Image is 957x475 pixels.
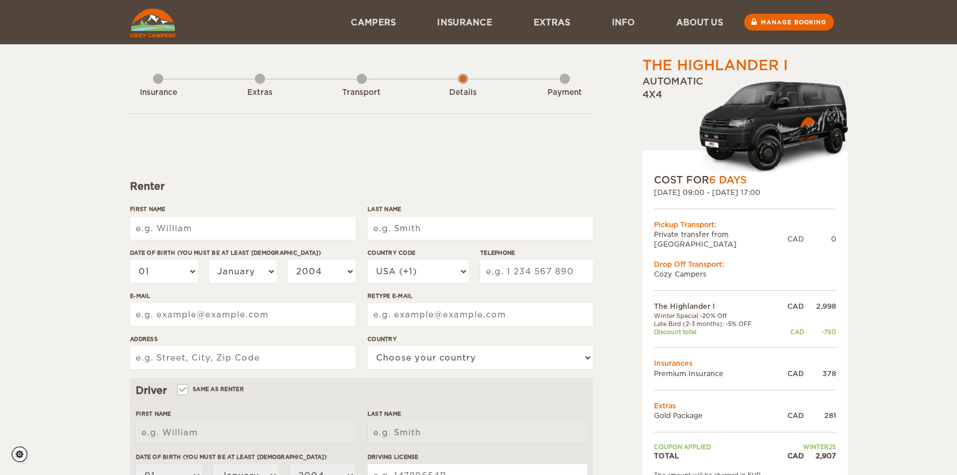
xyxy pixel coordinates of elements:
[136,421,355,444] input: e.g. William
[431,87,495,98] div: Details
[533,87,596,98] div: Payment
[654,229,787,249] td: Private transfer from [GEOGRAPHIC_DATA]
[480,248,593,257] label: Telephone
[804,301,836,311] div: 2,998
[654,358,836,368] td: Insurances
[744,14,834,30] a: Manage booking
[775,328,804,336] div: CAD
[130,303,355,326] input: e.g. example@example.com
[775,411,804,420] div: CAD
[130,346,355,369] input: e.g. Street, City, Zip Code
[709,174,747,186] span: 6 Days
[642,75,848,173] div: Automatic 4x4
[127,87,190,98] div: Insurance
[654,301,775,311] td: The Highlander I
[368,421,587,444] input: e.g. Smith
[368,205,593,213] label: Last Name
[228,87,292,98] div: Extras
[368,409,587,418] label: Last Name
[775,301,804,311] div: CAD
[368,292,593,300] label: Retype E-mail
[775,369,804,378] div: CAD
[654,401,836,411] td: Extras
[178,384,244,394] label: Same as renter
[654,411,775,420] td: Gold Package
[775,451,804,461] div: CAD
[804,411,836,420] div: 281
[654,328,775,336] td: Discount total
[654,259,836,269] div: Drop Off Transport:
[368,335,593,343] label: Country
[136,384,587,397] div: Driver
[12,446,35,462] a: Cookie settings
[804,234,836,244] div: 0
[804,369,836,378] div: 378
[642,56,788,75] div: The Highlander I
[130,9,175,37] img: Cozy Campers
[130,335,355,343] label: Address
[654,451,775,461] td: TOTAL
[130,217,355,240] input: e.g. William
[480,260,593,283] input: e.g. 1 234 567 890
[654,312,775,320] td: Winter Special -20% Off
[368,303,593,326] input: e.g. example@example.com
[178,387,186,394] input: Same as renter
[654,173,836,187] div: COST FOR
[688,79,848,173] img: Cozy-3.png
[130,179,593,193] div: Renter
[130,248,355,257] label: Date of birth (You must be at least [DEMOGRAPHIC_DATA])
[130,205,355,213] label: First Name
[654,220,836,229] div: Pickup Transport:
[368,248,469,257] label: Country Code
[130,292,355,300] label: E-mail
[804,328,836,336] div: -750
[654,320,775,328] td: Late Bird (2-3 months): -5% OFF
[368,453,587,461] label: Driving License
[804,451,836,461] div: 2,907
[330,87,393,98] div: Transport
[654,443,775,451] td: Coupon applied
[136,453,355,461] label: Date of birth (You must be at least [DEMOGRAPHIC_DATA])
[775,443,836,451] td: WINTER25
[368,217,593,240] input: e.g. Smith
[136,409,355,418] label: First Name
[654,369,775,378] td: Premium Insurance
[654,187,836,197] div: [DATE] 09:00 - [DATE] 17:00
[787,234,804,244] div: CAD
[654,269,836,279] td: Cozy Campers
